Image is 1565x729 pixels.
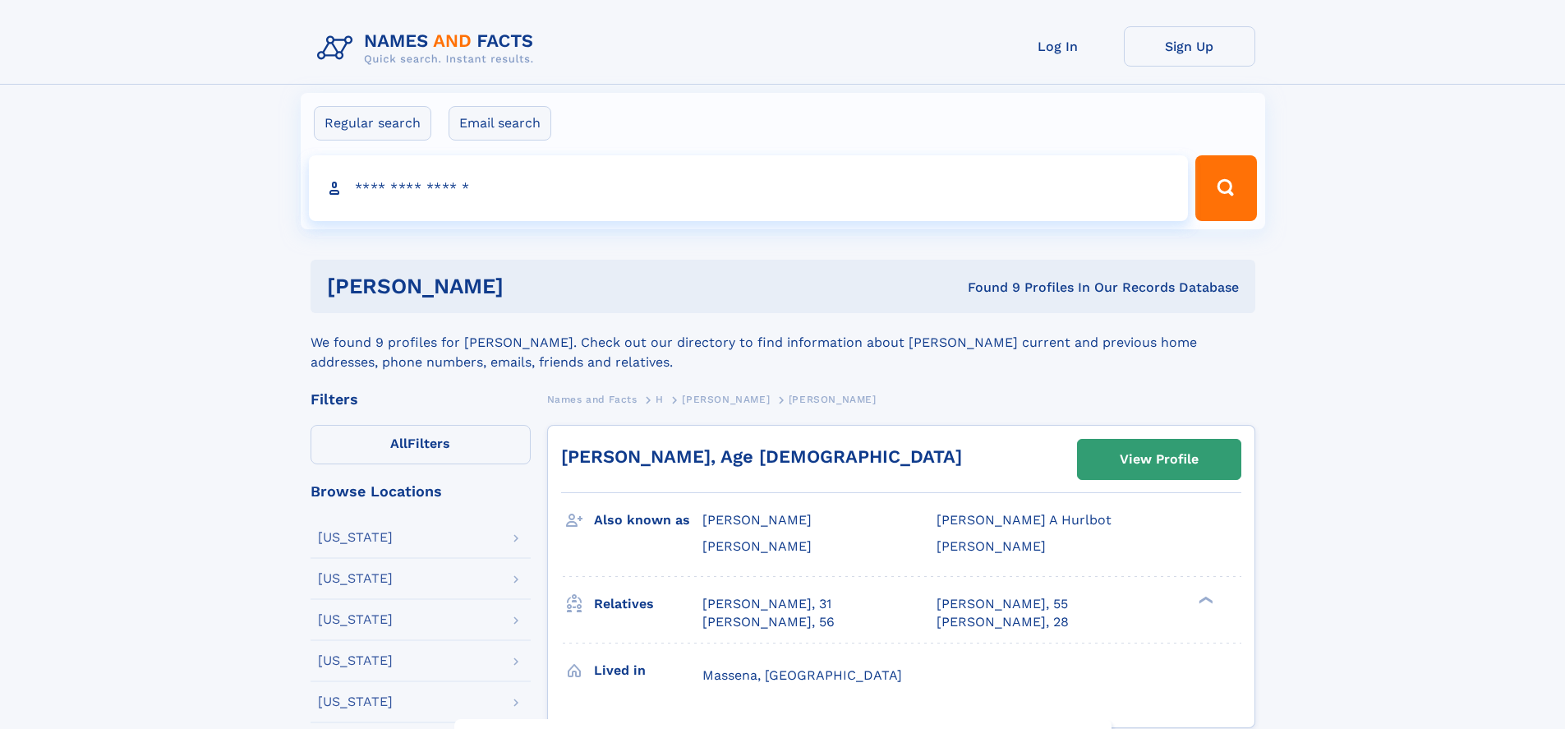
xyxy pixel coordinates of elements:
[1124,26,1255,67] a: Sign Up
[311,425,531,464] label: Filters
[789,394,877,405] span: [PERSON_NAME]
[682,389,770,409] a: [PERSON_NAME]
[656,394,664,405] span: H
[937,512,1112,528] span: [PERSON_NAME] A Hurlbot
[318,654,393,667] div: [US_STATE]
[1195,155,1256,221] button: Search Button
[311,313,1255,372] div: We found 9 profiles for [PERSON_NAME]. Check out our directory to find information about [PERSON_...
[594,506,702,534] h3: Also known as
[314,106,431,141] label: Regular search
[702,667,902,683] span: Massena, [GEOGRAPHIC_DATA]
[318,695,393,708] div: [US_STATE]
[594,590,702,618] h3: Relatives
[311,484,531,499] div: Browse Locations
[318,531,393,544] div: [US_STATE]
[547,389,638,409] a: Names and Facts
[311,392,531,407] div: Filters
[937,538,1046,554] span: [PERSON_NAME]
[449,106,551,141] label: Email search
[1194,594,1214,605] div: ❯
[702,613,835,631] a: [PERSON_NAME], 56
[702,512,812,528] span: [PERSON_NAME]
[682,394,770,405] span: [PERSON_NAME]
[656,389,664,409] a: H
[318,613,393,626] div: [US_STATE]
[561,446,962,467] a: [PERSON_NAME], Age [DEMOGRAPHIC_DATA]
[735,279,1239,297] div: Found 9 Profiles In Our Records Database
[1120,441,1199,478] div: View Profile
[1078,440,1240,479] a: View Profile
[702,538,812,554] span: [PERSON_NAME]
[937,595,1068,613] a: [PERSON_NAME], 55
[311,26,547,71] img: Logo Names and Facts
[937,613,1069,631] a: [PERSON_NAME], 28
[702,595,831,613] a: [PERSON_NAME], 31
[390,436,407,451] span: All
[594,657,702,685] h3: Lived in
[318,572,393,585] div: [US_STATE]
[309,155,1189,221] input: search input
[992,26,1124,67] a: Log In
[327,276,736,297] h1: [PERSON_NAME]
